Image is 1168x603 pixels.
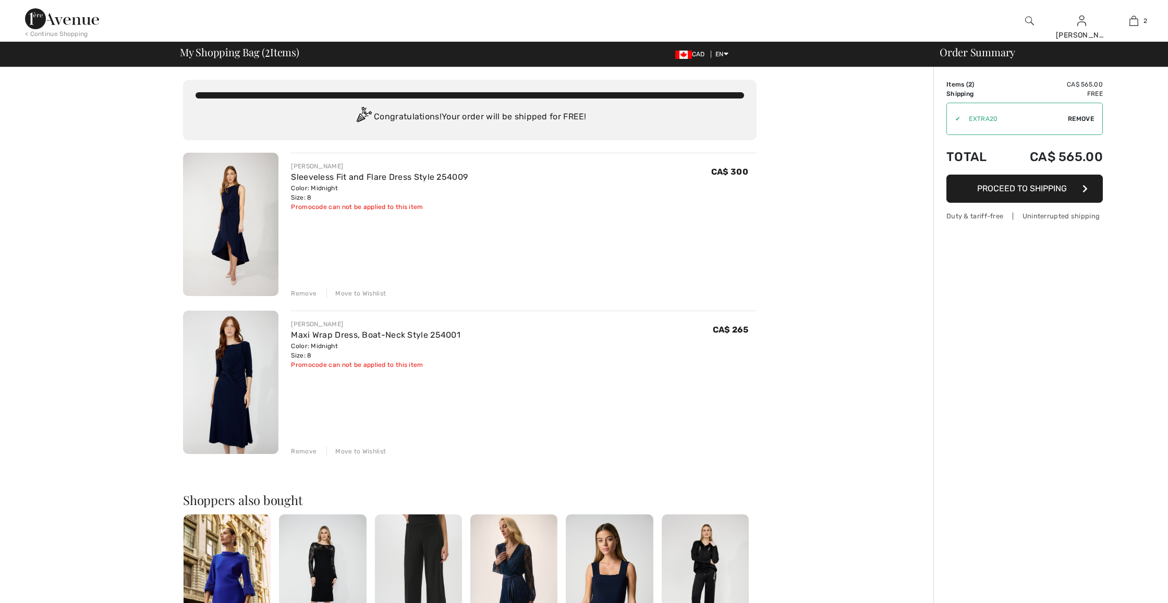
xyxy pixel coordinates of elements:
[1143,16,1147,26] span: 2
[291,341,460,360] div: Color: Midnight Size: 8
[1108,15,1159,27] a: 2
[1002,139,1103,175] td: CA$ 565.00
[927,47,1162,57] div: Order Summary
[326,447,386,456] div: Move to Wishlist
[960,103,1068,134] input: Promo code
[326,289,386,298] div: Move to Wishlist
[25,29,88,39] div: < Continue Shopping
[1002,89,1103,99] td: Free
[291,289,317,298] div: Remove
[291,330,460,340] a: Maxi Wrap Dress, Boat-Neck Style 254001
[946,175,1103,203] button: Proceed to Shipping
[946,211,1103,221] div: Duty & tariff-free | Uninterrupted shipping
[947,114,960,124] div: ✔
[291,172,468,182] a: Sleeveless Fit and Flare Dress Style 254009
[291,162,468,171] div: [PERSON_NAME]
[183,494,757,506] h2: Shoppers also bought
[183,311,278,454] img: Maxi Wrap Dress, Boat-Neck Style 254001
[1129,15,1138,27] img: My Bag
[1056,30,1107,41] div: [PERSON_NAME]
[265,44,270,58] span: 2
[353,107,374,128] img: Congratulation2.svg
[180,47,299,57] span: My Shopping Bag ( Items)
[1077,16,1086,26] a: Sign In
[196,107,744,128] div: Congratulations! Your order will be shipped for FREE!
[183,153,278,296] img: Sleeveless Fit and Flare Dress Style 254009
[713,325,748,335] span: CA$ 265
[715,51,728,58] span: EN
[1068,114,1094,124] span: Remove
[946,89,1002,99] td: Shipping
[25,8,99,29] img: 1ère Avenue
[711,167,748,177] span: CA$ 300
[1002,80,1103,89] td: CA$ 565.00
[291,183,468,202] div: Color: Midnight Size: 8
[291,360,460,370] div: Promocode can not be applied to this item
[946,139,1002,175] td: Total
[1025,15,1034,27] img: search the website
[675,51,692,59] img: Canadian Dollar
[291,202,468,212] div: Promocode can not be applied to this item
[291,447,317,456] div: Remove
[1077,15,1086,27] img: My Info
[675,51,709,58] span: CAD
[977,183,1067,193] span: Proceed to Shipping
[946,80,1002,89] td: Items ( )
[291,319,460,329] div: [PERSON_NAME]
[968,81,972,88] span: 2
